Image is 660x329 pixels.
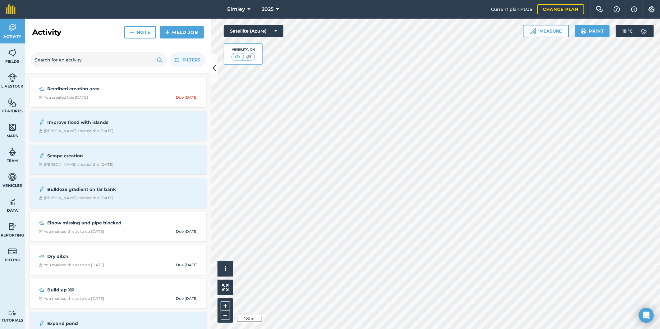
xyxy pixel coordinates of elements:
button: 18 °C [616,25,654,37]
img: svg+xml;base64,PD94bWwgdmVyc2lvbj0iMS4wIiBlbmNvZGluZz0idXRmLTgiPz4KPCEtLSBHZW5lcmF0b3I6IEFkb2JlIE... [638,25,650,37]
img: svg+xml;base64,PD94bWwgdmVyc2lvbj0iMS4wIiBlbmNvZGluZz0idXRmLTgiPz4KPCEtLSBHZW5lcmF0b3I6IEFkb2JlIE... [8,147,17,157]
div: Due [DATE] [176,229,198,234]
a: Field Job [160,26,204,38]
span: 18 ° C [622,25,633,37]
img: svg+xml;base64,PD94bWwgdmVyc2lvbj0iMS4wIiBlbmNvZGluZz0idXRmLTgiPz4KPCEtLSBHZW5lcmF0b3I6IEFkb2JlIE... [39,119,45,126]
img: svg+xml;base64,PHN2ZyB4bWxucz0iaHR0cDovL3d3dy53My5vcmcvMjAwMC9zdmciIHdpZHRoPSI1NiIgaGVpZ2h0PSI2MC... [8,98,17,107]
img: Clock with arrow pointing clockwise [39,297,43,301]
img: svg+xml;base64,PD94bWwgdmVyc2lvbj0iMS4wIiBlbmNvZGluZz0idXRmLTgiPz4KPCEtLSBHZW5lcmF0b3I6IEFkb2JlIE... [8,172,17,182]
strong: Scrape creation [47,152,146,159]
img: svg+xml;base64,PHN2ZyB4bWxucz0iaHR0cDovL3d3dy53My5vcmcvMjAwMC9zdmciIHdpZHRoPSIxNCIgaGVpZ2h0PSIyNC... [130,29,134,36]
span: Filters [182,56,200,63]
strong: Dry ditch [47,253,146,260]
img: A cog icon [648,6,655,12]
a: Scrape creationClock with arrow pointing clockwise[PERSON_NAME] created this [DATE] [34,148,203,171]
strong: Improve flood with islands [47,119,146,126]
img: svg+xml;base64,PHN2ZyB4bWxucz0iaHR0cDovL3d3dy53My5vcmcvMjAwMC9zdmciIHdpZHRoPSIxOSIgaGVpZ2h0PSIyNC... [157,56,163,64]
img: svg+xml;base64,PHN2ZyB4bWxucz0iaHR0cDovL3d3dy53My5vcmcvMjAwMC9zdmciIHdpZHRoPSI1NiIgaGVpZ2h0PSI2MC... [8,123,17,132]
img: fieldmargin Logo [6,4,16,14]
img: svg+xml;base64,PHN2ZyB4bWxucz0iaHR0cDovL3d3dy53My5vcmcvMjAwMC9zdmciIHdpZHRoPSI1MCIgaGVpZ2h0PSI0MC... [234,54,241,60]
strong: Bulldoze gradient on far bank [47,186,146,193]
div: You marked this as to do [DATE] [39,229,104,234]
img: svg+xml;base64,PD94bWwgdmVyc2lvbj0iMS4wIiBlbmNvZGluZz0idXRmLTgiPz4KPCEtLSBHZW5lcmF0b3I6IEFkb2JlIE... [8,73,17,82]
img: svg+xml;base64,PD94bWwgdmVyc2lvbj0iMS4wIiBlbmNvZGluZz0idXRmLTgiPz4KPCEtLSBHZW5lcmF0b3I6IEFkb2JlIE... [8,197,17,206]
img: svg+xml;base64,PD94bWwgdmVyc2lvbj0iMS4wIiBlbmNvZGluZz0idXRmLTgiPz4KPCEtLSBHZW5lcmF0b3I6IEFkb2JlIE... [39,286,44,294]
img: svg+xml;base64,PD94bWwgdmVyc2lvbj0iMS4wIiBlbmNvZGluZz0idXRmLTgiPz4KPCEtLSBHZW5lcmF0b3I6IEFkb2JlIE... [8,23,17,33]
div: You created this [DATE] [39,95,88,100]
img: Clock with arrow pointing clockwise [39,263,43,267]
a: Dry ditchClock with arrow pointing clockwiseYou marked this as to do [DATE]Due [DATE] [34,249,203,271]
img: svg+xml;base64,PD94bWwgdmVyc2lvbj0iMS4wIiBlbmNvZGluZz0idXRmLTgiPz4KPCEtLSBHZW5lcmF0b3I6IEFkb2JlIE... [39,85,44,92]
img: Two speech bubbles overlapping with the left bubble in the forefront [596,6,603,12]
button: + [221,301,230,311]
span: 2025 [262,6,274,13]
img: A question mark icon [613,6,621,12]
a: Bulldoze gradient on far bankClock with arrow pointing clockwise[PERSON_NAME] created this [DATE] [34,182,203,204]
img: svg+xml;base64,PD94bWwgdmVyc2lvbj0iMS4wIiBlbmNvZGluZz0idXRmLTgiPz4KPCEtLSBHZW5lcmF0b3I6IEFkb2JlIE... [39,152,45,160]
img: svg+xml;base64,PD94bWwgdmVyc2lvbj0iMS4wIiBlbmNvZGluZz0idXRmLTgiPz4KPCEtLSBHZW5lcmF0b3I6IEFkb2JlIE... [8,310,17,316]
img: Clock with arrow pointing clockwise [39,196,43,200]
a: Improve flood with islandsClock with arrow pointing clockwise[PERSON_NAME] created this [DATE] [34,115,203,137]
a: Note [124,26,156,38]
img: svg+xml;base64,PD94bWwgdmVyc2lvbj0iMS4wIiBlbmNvZGluZz0idXRmLTgiPz4KPCEtLSBHZW5lcmF0b3I6IEFkb2JlIE... [8,247,17,256]
img: Clock with arrow pointing clockwise [39,163,43,167]
img: Clock with arrow pointing clockwise [39,230,43,234]
img: svg+xml;base64,PHN2ZyB4bWxucz0iaHR0cDovL3d3dy53My5vcmcvMjAwMC9zdmciIHdpZHRoPSI1MCIgaGVpZ2h0PSI0MC... [245,54,253,60]
button: Satellite (Azure) [224,25,283,37]
input: Search for an activity [31,52,167,67]
img: svg+xml;base64,PHN2ZyB4bWxucz0iaHR0cDovL3d3dy53My5vcmcvMjAwMC9zdmciIHdpZHRoPSIxNyIgaGVpZ2h0PSIxNy... [631,6,637,13]
div: Due [DATE] [176,95,198,100]
img: svg+xml;base64,PD94bWwgdmVyc2lvbj0iMS4wIiBlbmNvZGluZz0idXRmLTgiPz4KPCEtLSBHZW5lcmF0b3I6IEFkb2JlIE... [8,222,17,231]
span: i [224,265,226,273]
span: Elmley [227,6,245,13]
img: svg+xml;base64,PD94bWwgdmVyc2lvbj0iMS4wIiBlbmNvZGluZz0idXRmLTgiPz4KPCEtLSBHZW5lcmF0b3I6IEFkb2JlIE... [39,253,44,260]
a: Elbow missing and pipe blockedClock with arrow pointing clockwiseYou marked this as to do [DATE]D... [34,215,203,238]
img: svg+xml;base64,PHN2ZyB4bWxucz0iaHR0cDovL3d3dy53My5vcmcvMjAwMC9zdmciIHdpZHRoPSI1NiIgaGVpZ2h0PSI2MC... [8,48,17,57]
img: svg+xml;base64,PD94bWwgdmVyc2lvbj0iMS4wIiBlbmNvZGluZz0idXRmLTgiPz4KPCEtLSBHZW5lcmF0b3I6IEFkb2JlIE... [39,219,44,227]
button: Measure [523,25,569,37]
div: Due [DATE] [176,263,198,268]
div: Visibility: On [231,47,255,52]
div: [PERSON_NAME] created this [DATE] [39,128,113,133]
span: Current plan : PLUS [491,6,532,13]
button: i [218,261,233,277]
div: [PERSON_NAME] created this [DATE] [39,196,113,201]
strong: Reedbed creation area [47,85,146,92]
a: Reedbed creation areaClock with arrow pointing clockwiseYou created this [DATE]Due [DATE] [34,81,203,104]
button: – [221,311,230,320]
button: Filters [170,52,205,67]
img: Ruler icon [530,28,536,34]
img: svg+xml;base64,PD94bWwgdmVyc2lvbj0iMS4wIiBlbmNvZGluZz0idXRmLTgiPz4KPCEtLSBHZW5lcmF0b3I6IEFkb2JlIE... [39,320,45,327]
img: Clock with arrow pointing clockwise [39,96,43,100]
img: Four arrows, one pointing top left, one top right, one bottom right and the last bottom left [222,284,229,291]
div: You marked this as to do [DATE] [39,296,104,301]
a: Change plan [537,4,584,14]
div: Due [DATE] [176,296,198,301]
strong: Build up XP [47,286,146,293]
img: svg+xml;base64,PHN2ZyB4bWxucz0iaHR0cDovL3d3dy53My5vcmcvMjAwMC9zdmciIHdpZHRoPSIxNCIgaGVpZ2h0PSIyNC... [165,29,170,36]
strong: Elbow missing and pipe blocked [47,219,146,226]
img: Clock with arrow pointing clockwise [39,129,43,133]
div: [PERSON_NAME] created this [DATE] [39,162,113,167]
img: svg+xml;base64,PHN2ZyB4bWxucz0iaHR0cDovL3d3dy53My5vcmcvMjAwMC9zdmciIHdpZHRoPSIxOSIgaGVpZ2h0PSIyNC... [581,27,587,35]
h2: Activity [32,27,61,37]
a: Build up XPClock with arrow pointing clockwiseYou marked this as to do [DATE]Due [DATE] [34,282,203,305]
div: You marked this as to do [DATE] [39,263,104,268]
strong: Expand pond [47,320,146,327]
button: Print [575,25,610,37]
div: Open Intercom Messenger [639,308,654,323]
img: svg+xml;base64,PD94bWwgdmVyc2lvbj0iMS4wIiBlbmNvZGluZz0idXRmLTgiPz4KPCEtLSBHZW5lcmF0b3I6IEFkb2JlIE... [39,186,45,193]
